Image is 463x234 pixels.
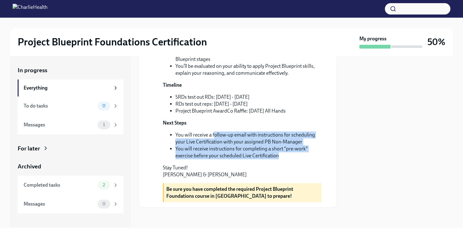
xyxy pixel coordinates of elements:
[18,115,123,134] a: Messages1
[24,102,95,109] div: To do tasks
[166,186,293,199] strong: Be sure you have completed the required Project Blueprint Foundations course in [GEOGRAPHIC_DATA]...
[24,182,95,189] div: Completed tasks
[24,85,110,91] div: Everything
[175,63,322,77] li: You’ll be evaluated on your ability to apply Project Blueprint skills, explain your reasoning, an...
[175,132,322,145] li: You will receive a follow-up email with instructions for scheduling your Live Certification with ...
[18,97,123,115] a: To do tasks0
[18,176,123,195] a: Completed tasks2
[13,4,48,14] img: CharlieHealth
[163,120,186,126] strong: Next Steps
[175,145,322,159] li: You will receive instructions for completing a short "pre-work" exercise before your scheduled Li...
[99,183,109,187] span: 2
[18,144,40,153] div: For later
[175,108,322,114] li: Project Blueprint AwardCo Raffle: [DATE] All Hands
[163,164,322,178] p: Stay Tuned! [PERSON_NAME] & [PERSON_NAME]
[175,101,322,108] li: RDs test out reps: [DATE] - [DATE]
[18,79,123,97] a: Everything
[427,36,445,48] h3: 50%
[18,195,123,214] a: Messages0
[18,144,123,153] a: For later
[359,35,386,42] strong: My progress
[163,82,182,88] strong: Timeline
[18,162,123,171] a: Archived
[18,36,207,48] h2: Project Blueprint Foundations Certification
[18,66,123,74] a: In progress
[99,202,109,206] span: 0
[24,201,95,208] div: Messages
[175,94,322,101] li: SRDs test out RDs: [DATE] - [DATE]
[99,122,109,127] span: 1
[99,103,109,108] span: 0
[24,121,95,128] div: Messages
